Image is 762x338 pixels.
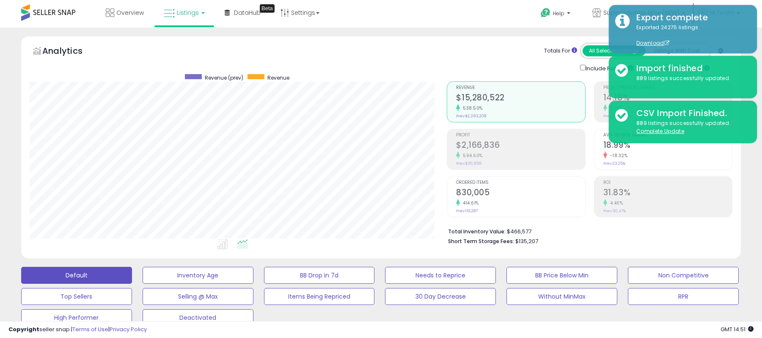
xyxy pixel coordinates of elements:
h2: $2,166,836 [456,140,585,152]
small: 538.50% [460,105,483,111]
button: Inventory Age [143,267,253,284]
i: Get Help [540,8,551,18]
div: 889 listings successfully updated. [630,119,751,135]
a: Download [636,39,669,47]
button: Top Sellers [21,288,132,305]
span: Revenue (prev) [205,74,243,81]
span: DataHub [234,8,261,17]
a: Terms of Use [72,325,108,333]
button: RPR [628,288,739,305]
span: $135,207 [515,237,538,245]
small: 4.46% [607,200,623,206]
h2: 830,005 [456,188,585,199]
button: Items Being Repriced [264,288,375,305]
b: Total Inventory Value: [448,228,506,235]
h2: 18.99% [603,140,732,152]
small: -18.32% [607,152,628,159]
div: Import finished [630,62,751,75]
strong: Copyright [8,325,39,333]
span: Revenue [456,86,585,90]
div: Tooltip anchor [260,4,275,13]
small: Prev: 161,287 [456,208,478,213]
span: Listings [177,8,199,17]
div: CSV Import Finished. [630,107,751,119]
li: $466,577 [448,226,726,236]
div: 889 listings successfully updated. [630,75,751,83]
b: Short Term Storage Fees: [448,238,514,245]
small: 594.60% [460,152,483,159]
span: Revenue [267,74,289,81]
button: Needs to Reprice [385,267,496,284]
span: Profit [456,133,585,138]
div: seller snap | | [8,326,147,334]
small: Prev: 30.47% [603,208,626,213]
h2: 31.83% [603,188,732,199]
button: Deactivated [143,309,253,326]
button: All Selected Listings [583,45,646,56]
small: 414.61% [460,200,479,206]
small: Prev: $311,956 [456,161,481,166]
button: Without MinMax [506,288,617,305]
button: BB Drop in 7d [264,267,375,284]
div: Exported 24275 listings. [630,24,751,47]
button: Selling @ Max [143,288,253,305]
button: High Performer [21,309,132,326]
a: Privacy Policy [110,325,147,333]
h2: 14.18% [603,93,732,104]
h2: $15,280,522 [456,93,585,104]
button: BB Price Below Min [506,267,617,284]
small: 8.74% [607,105,623,111]
div: Export complete [630,11,751,24]
span: Super Savings Now (NEW) [603,8,679,17]
span: Ordered Items [456,180,585,185]
small: Prev: $2,393,208 [456,114,486,119]
span: Help [553,10,564,17]
div: Include Returns [574,63,644,73]
button: Non Competitive [628,267,739,284]
span: Avg. Buybox Share [603,133,732,138]
a: Help [534,1,579,28]
h5: Analytics [42,45,99,59]
small: Prev: 13.04% [603,114,625,119]
u: Complete Update [636,127,684,135]
span: 2025-10-13 14:51 GMT [721,325,754,333]
button: Default [21,267,132,284]
span: Profit [PERSON_NAME] [603,86,732,90]
button: 30 Day Decrease [385,288,496,305]
span: ROI [603,180,732,185]
div: Totals For [544,47,577,55]
span: Overview [116,8,144,17]
small: Prev: 23.25% [603,161,625,166]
